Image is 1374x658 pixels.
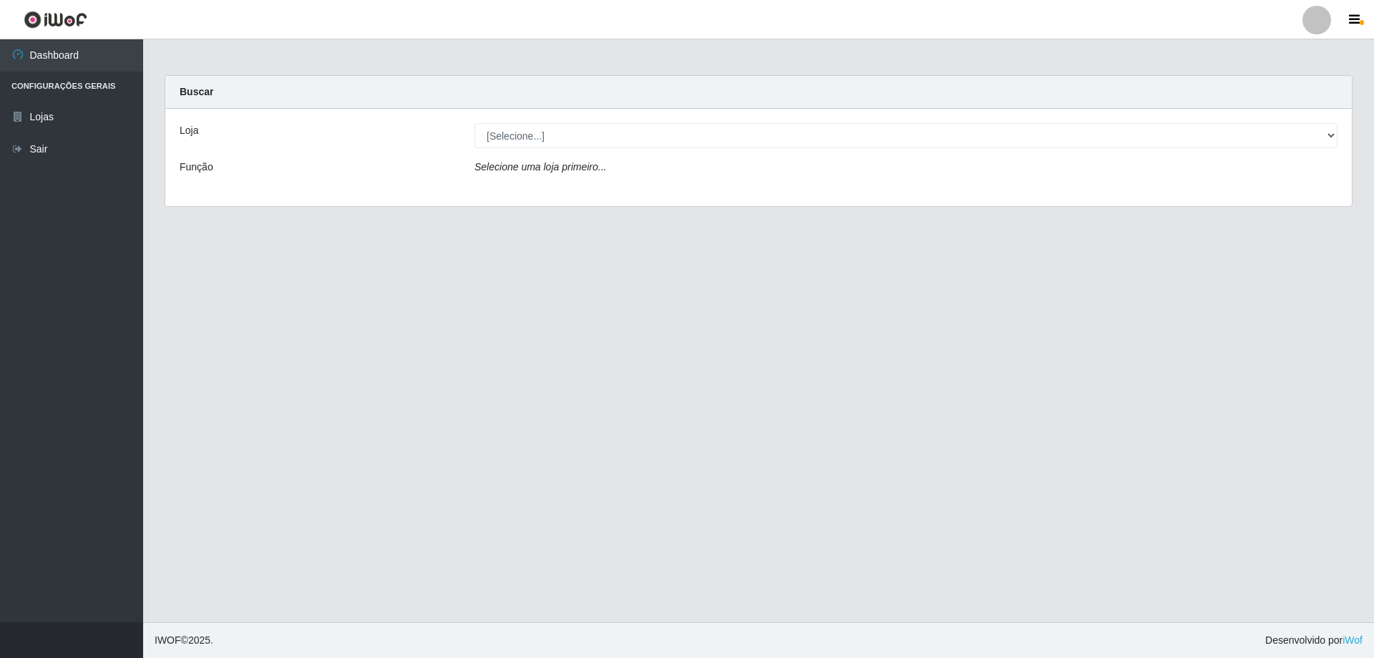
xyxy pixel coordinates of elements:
span: © 2025 . [155,633,213,648]
label: Loja [180,123,198,138]
img: CoreUI Logo [24,11,87,29]
strong: Buscar [180,86,213,97]
span: Desenvolvido por [1265,633,1363,648]
span: IWOF [155,634,181,646]
i: Selecione uma loja primeiro... [474,161,606,173]
a: iWof [1343,634,1363,646]
label: Função [180,160,213,175]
